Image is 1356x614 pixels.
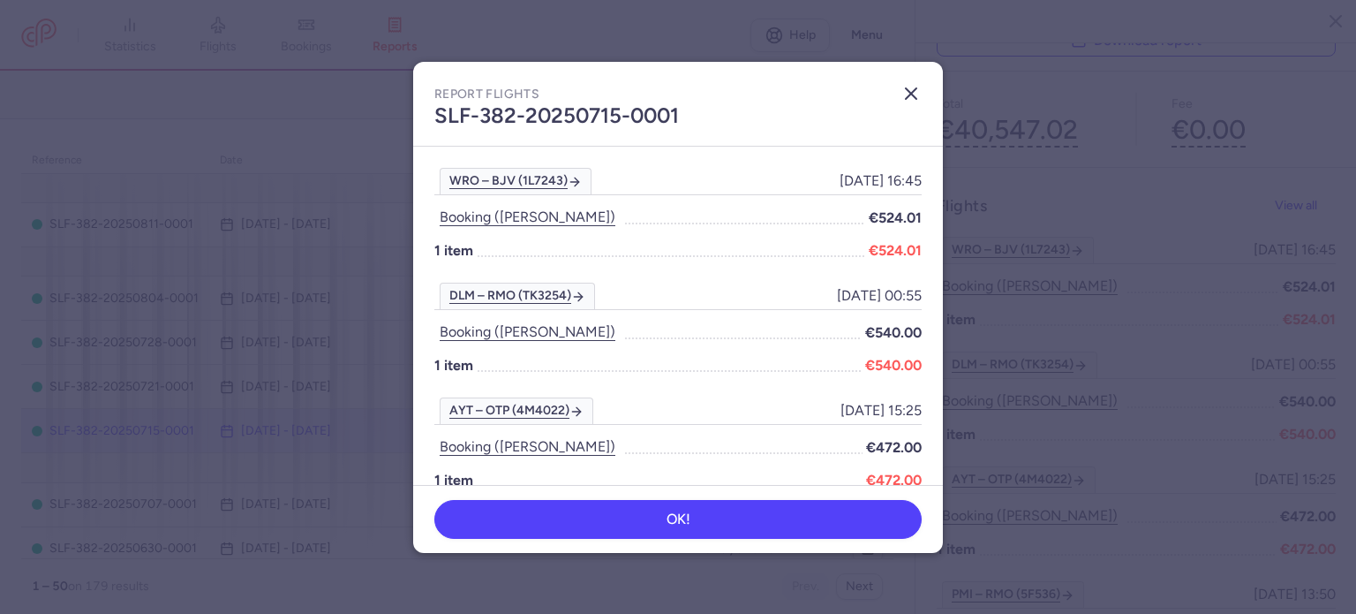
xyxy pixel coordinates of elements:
a: DLM – RMO (TK3254) [440,283,595,309]
p: 1 item [434,468,922,490]
span: €472.00 [866,468,922,490]
span: [DATE] 00:55 [837,287,922,303]
span: [DATE] 15:25 [840,402,922,418]
span: €540.00 [865,321,922,343]
button: Booking ([PERSON_NAME]) [434,205,621,228]
span: €472.00 [866,436,922,458]
a: AYT – OTP (4M4022) [440,398,593,424]
span: €524.01 [869,239,922,261]
button: OK! [434,500,922,539]
span: €524.01 [869,206,922,228]
button: Booking ([PERSON_NAME]) [434,320,621,343]
a: WRO – BJV (1L7243) [440,168,591,194]
span: OK! [667,512,690,527]
p: 1 item [434,353,922,375]
button: Booking ([PERSON_NAME]) [434,435,621,458]
h4: SLF-382-20250715-0001 [434,107,922,125]
span: [DATE] 16:45 [840,172,922,188]
h2: Report flights [434,83,922,105]
p: 1 item [434,239,922,261]
span: €540.00 [865,353,922,375]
